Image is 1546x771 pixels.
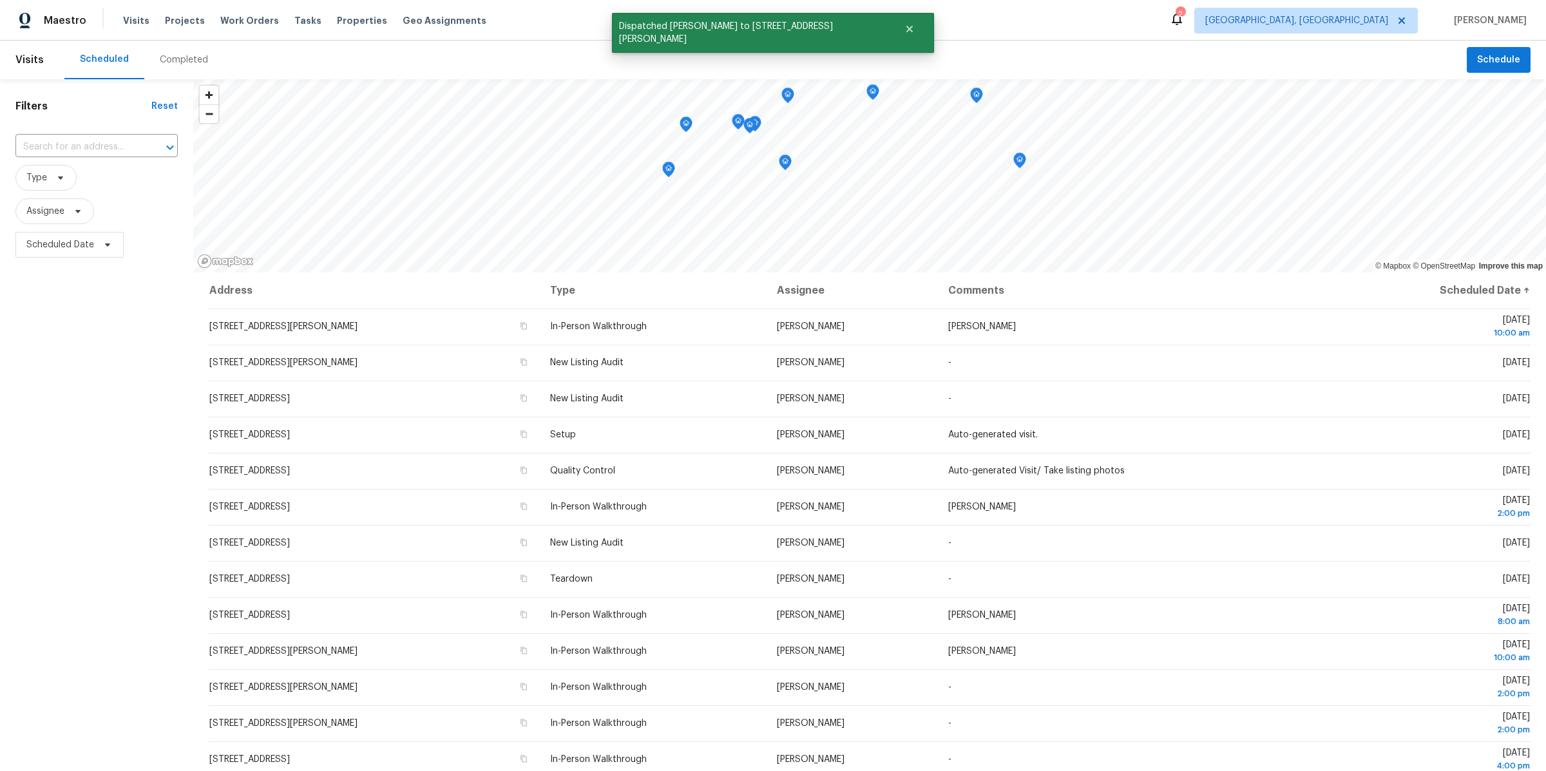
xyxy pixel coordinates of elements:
span: In-Person Walkthrough [550,611,647,620]
span: Type [26,171,47,184]
span: [STREET_ADDRESS] [209,575,290,584]
input: Search for an address... [15,137,142,157]
span: [DATE] [1503,394,1530,403]
th: Address [209,272,540,309]
span: [PERSON_NAME] [948,647,1016,656]
span: [PERSON_NAME] [948,611,1016,620]
div: Map marker [732,114,745,134]
button: Zoom in [200,86,218,104]
span: [STREET_ADDRESS][PERSON_NAME] [209,358,358,367]
span: [STREET_ADDRESS][PERSON_NAME] [209,647,358,656]
span: Visits [15,46,44,74]
button: Copy Address [518,537,530,548]
span: [STREET_ADDRESS][PERSON_NAME] [209,322,358,331]
span: [PERSON_NAME] [777,755,845,764]
div: Map marker [779,155,792,175]
div: Scheduled [80,53,129,66]
span: [DATE] [1345,676,1530,700]
span: - [948,575,951,584]
a: Improve this map [1479,262,1543,271]
span: New Listing Audit [550,358,624,367]
th: Assignee [767,272,938,309]
div: Map marker [1013,153,1026,173]
button: Copy Address [518,573,530,584]
div: 2 [1176,8,1185,21]
div: Map marker [970,88,983,108]
span: Assignee [26,205,64,218]
div: 10:00 am [1345,327,1530,339]
span: [STREET_ADDRESS][PERSON_NAME] [209,719,358,728]
button: Close [888,16,931,42]
span: Dispatched [PERSON_NAME] to [STREET_ADDRESS][PERSON_NAME] [612,13,888,53]
span: [DATE] [1503,538,1530,547]
span: New Listing Audit [550,394,624,403]
span: Teardown [550,575,593,584]
button: Copy Address [518,356,530,368]
span: [STREET_ADDRESS] [209,538,290,547]
button: Zoom out [200,104,218,123]
div: 10:00 am [1345,651,1530,664]
a: OpenStreetMap [1413,262,1475,271]
span: [PERSON_NAME] [777,538,845,547]
h1: Filters [15,100,151,113]
span: Visits [123,14,149,27]
span: Tasks [294,16,321,25]
span: [STREET_ADDRESS] [209,502,290,511]
span: Auto-generated visit. [948,430,1038,439]
div: Map marker [680,117,692,137]
th: Scheduled Date ↑ [1335,272,1531,309]
div: Reset [151,100,178,113]
span: [DATE] [1345,640,1530,664]
button: Copy Address [518,428,530,440]
span: [PERSON_NAME] [777,575,845,584]
span: [PERSON_NAME] [948,502,1016,511]
button: Copy Address [518,609,530,620]
span: - [948,358,951,367]
span: - [948,683,951,692]
button: Schedule [1467,47,1531,73]
span: Setup [550,430,576,439]
span: Work Orders [220,14,279,27]
span: [STREET_ADDRESS] [209,611,290,620]
button: Copy Address [518,753,530,765]
span: In-Person Walkthrough [550,683,647,692]
button: Copy Address [518,717,530,728]
span: Projects [165,14,205,27]
span: [PERSON_NAME] [777,683,845,692]
button: Copy Address [518,500,530,512]
span: [PERSON_NAME] [1449,14,1527,27]
span: Quality Control [550,466,615,475]
span: Properties [337,14,387,27]
span: [PERSON_NAME] [777,647,845,656]
span: Auto-generated Visit/ Take listing photos [948,466,1125,475]
div: 8:00 am [1345,615,1530,628]
span: [DATE] [1503,358,1530,367]
div: 2:00 pm [1345,723,1530,736]
button: Open [161,138,179,157]
div: Map marker [743,118,756,138]
a: Mapbox [1375,262,1411,271]
span: [DATE] [1345,316,1530,339]
div: Map marker [749,116,761,136]
button: Copy Address [518,681,530,692]
div: Completed [160,53,208,66]
a: Mapbox homepage [197,254,254,269]
span: [DATE] [1345,604,1530,628]
span: [DATE] [1503,575,1530,584]
span: - [948,719,951,728]
div: Map marker [662,162,675,182]
span: In-Person Walkthrough [550,502,647,511]
span: [PERSON_NAME] [777,611,845,620]
span: [STREET_ADDRESS] [209,394,290,403]
th: Comments [938,272,1335,309]
span: In-Person Walkthrough [550,755,647,764]
span: Maestro [44,14,86,27]
span: [STREET_ADDRESS] [209,755,290,764]
span: - [948,755,951,764]
span: In-Person Walkthrough [550,322,647,331]
span: New Listing Audit [550,538,624,547]
span: [STREET_ADDRESS] [209,466,290,475]
span: [DATE] [1345,712,1530,736]
button: Copy Address [518,320,530,332]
